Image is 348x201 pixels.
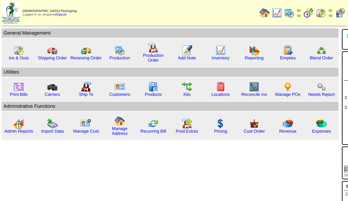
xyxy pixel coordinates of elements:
[109,55,130,60] a: Production
[308,92,335,97] a: Needs Report
[284,8,294,18] img: calendarprod.gif
[283,118,293,129] img: pie_chart.png
[47,82,58,92] img: truck3.gif
[14,82,24,92] img: invoice2.gif
[211,92,230,97] a: Locations
[245,55,264,60] a: Reporting
[73,129,99,134] a: Manage Cust
[328,13,333,18] img: arrowright.gif
[47,45,58,55] img: truck.gif
[335,8,345,18] img: calendarcustomer.gif
[114,82,125,92] img: customers.gif
[47,118,58,129] img: import.gif
[178,55,196,60] a: Add Note
[249,82,259,92] img: line_graph2.gif
[310,55,333,60] a: Blend Order
[244,129,265,134] a: Cust Order
[182,118,192,129] img: prodextras.gif
[2,67,339,77] td: Utilities
[23,9,77,13] span: [DEMOGRAPHIC_DATA] Packaging
[80,118,92,129] img: managecust.png
[182,82,192,92] img: workflow.gif
[38,55,67,60] a: Shipping Order
[296,13,301,18] img: arrowright.gif
[212,55,230,60] a: Inventory
[283,82,293,92] img: po.png
[148,43,158,53] img: factory.gif
[23,9,77,16] span: Logged in as Jesquivel
[143,53,164,63] a: Production Order
[114,116,125,126] img: home.gif
[79,92,93,97] a: Ship To
[56,13,67,16] a: (logout)
[45,92,60,97] a: Carriers
[2,2,20,24] img: zoroco-logo-small.webp
[316,118,327,129] img: pie_chart2.png
[140,129,166,134] a: Recurring Bill
[328,8,333,13] img: arrowleft.gif
[148,82,158,92] img: cabinet.gif
[215,118,226,129] img: dollar.gif
[148,118,158,129] img: reconcile.gif
[249,45,259,55] img: graph.gif
[214,129,227,134] a: Pricing
[14,118,24,129] img: graph2.png
[71,55,102,60] a: Receiving Order
[5,129,33,134] a: Admin Reports
[215,82,226,92] img: locations.gif
[81,45,91,55] img: truck2.gif
[316,45,327,55] img: network.png
[279,129,296,134] a: Revenue
[249,118,259,129] img: cust_order.png
[182,45,192,55] img: orders.gif
[215,45,226,55] img: line_graph.gif
[14,45,24,55] img: calendarinout.gif
[275,92,300,97] a: Manage POs
[2,28,339,38] td: General Management
[296,8,301,13] img: arrowleft.gif
[303,8,314,18] img: calendarblend.gif
[109,92,130,97] a: Customers
[2,102,339,111] td: Adminstrative Functions
[10,92,28,97] a: Print Bills
[41,129,64,134] a: Import Data
[312,129,331,134] a: Expenses
[272,8,282,18] img: line_graph.gif
[316,8,326,18] img: calendarinout.gif
[176,129,198,134] a: Prod Extras
[9,55,29,60] a: Ins & Outs
[183,92,190,97] a: Kits
[145,92,162,97] a: Products
[259,8,270,18] img: home.gif
[241,92,267,97] a: Reconcile Inv
[81,82,91,92] img: factory2.gif
[316,82,327,92] img: workflow.png
[112,126,128,136] a: Manage Address
[283,45,293,55] img: workorder.gif
[280,55,296,60] a: Empties
[114,45,125,55] img: calendarprod.gif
